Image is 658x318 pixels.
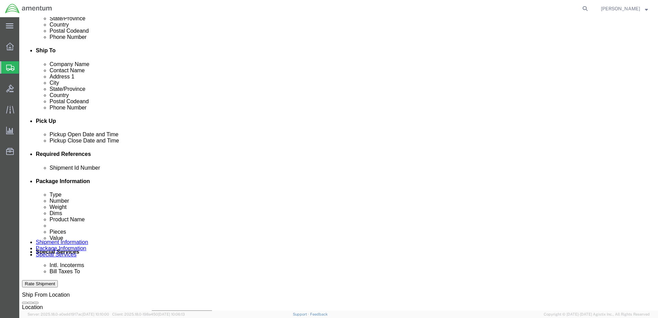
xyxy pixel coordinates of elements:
[82,312,109,316] span: [DATE] 10:10:00
[158,312,185,316] span: [DATE] 10:06:13
[28,312,109,316] span: Server: 2025.18.0-a0edd1917ac
[310,312,328,316] a: Feedback
[5,3,52,14] img: logo
[293,312,310,316] a: Support
[544,311,650,317] span: Copyright © [DATE]-[DATE] Agistix Inc., All Rights Reserved
[601,4,648,13] button: [PERSON_NAME]
[19,17,658,311] iframe: FS Legacy Container
[601,5,640,12] span: Lucy Dowling
[112,312,185,316] span: Client: 2025.18.0-198a450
